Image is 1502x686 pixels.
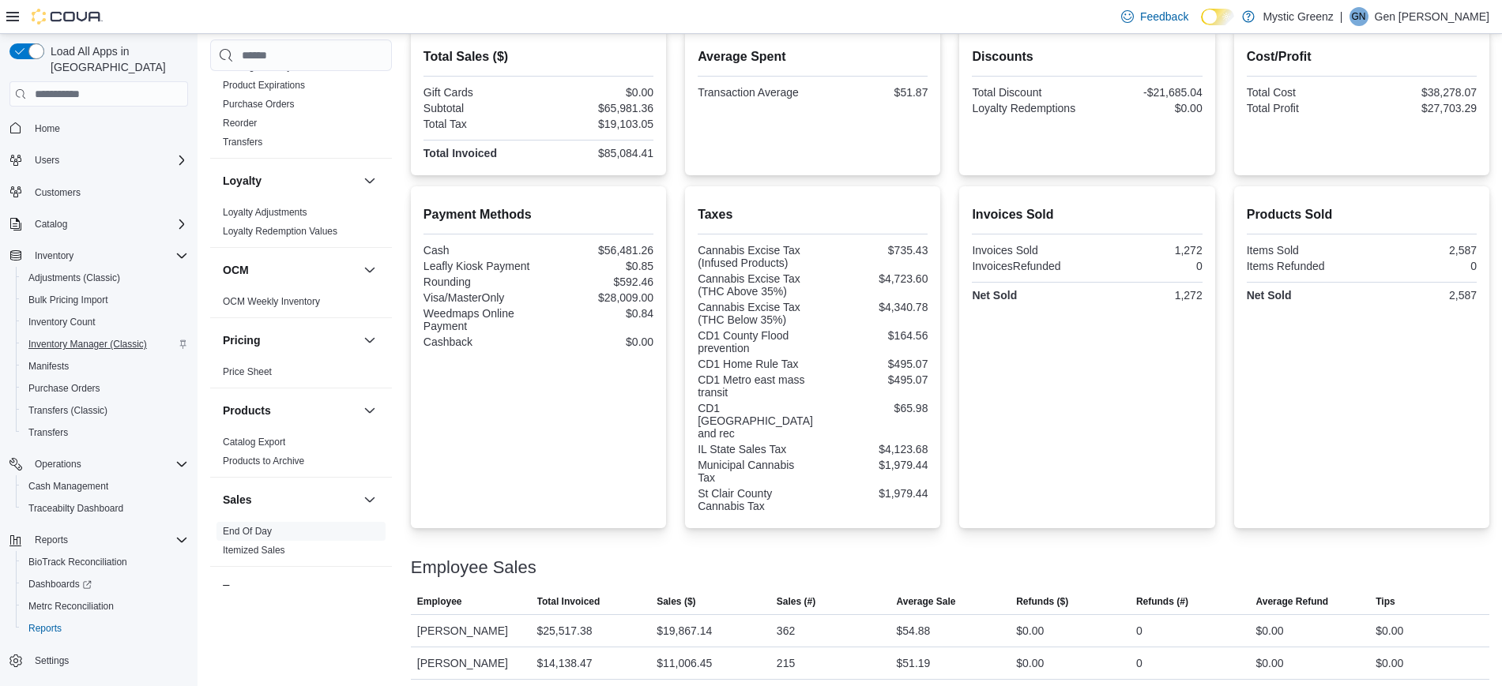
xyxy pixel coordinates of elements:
[22,619,68,638] a: Reports
[1340,7,1343,26] p: |
[22,553,134,572] a: BioTrack Reconciliation
[35,534,68,546] span: Reports
[223,581,254,597] h3: Taxes
[972,102,1084,114] div: Loyalty Redemptions
[223,526,272,537] a: End Of Day
[28,183,87,202] a: Customers
[541,86,653,99] div: $0.00
[3,529,194,551] button: Reports
[16,289,194,311] button: Bulk Pricing Import
[1256,595,1329,608] span: Average Refund
[698,487,810,512] div: St Clair County Cannabis Tax
[972,86,1084,99] div: Total Discount
[777,595,815,608] span: Sales (#)
[411,615,531,647] div: [PERSON_NAME]
[1247,289,1292,302] strong: Net Sold
[1352,7,1366,26] span: GN
[32,9,103,24] img: Cova
[35,654,69,667] span: Settings
[698,244,810,269] div: Cannabis Excise Tax (Infused Products)
[22,401,188,420] span: Transfers (Classic)
[22,268,188,287] span: Adjustments (Classic)
[3,149,194,171] button: Users
[897,654,931,673] div: $51.19
[28,455,188,474] span: Operations
[3,453,194,475] button: Operations
[223,79,305,92] span: Product Expirations
[223,173,357,189] button: Loyalty
[423,291,536,304] div: Visa/MasterOnly
[22,357,75,376] a: Manifests
[223,206,307,219] span: Loyalty Adjustments
[897,621,931,640] div: $54.88
[3,116,194,139] button: Home
[210,362,392,388] div: Pricing
[28,382,100,395] span: Purchase Orders
[28,530,74,549] button: Reports
[698,459,810,484] div: Municipal Cannabis Tax
[541,291,653,304] div: $28,009.00
[698,443,810,455] div: IL State Sales Tax
[28,480,108,493] span: Cash Management
[223,403,271,418] h3: Products
[1016,654,1044,673] div: $0.00
[223,365,272,378] span: Price Sheet
[22,477,115,496] a: Cash Management
[816,443,928,455] div: $4,123.68
[541,307,653,320] div: $0.84
[1365,86,1477,99] div: $38,278.07
[972,244,1084,257] div: Invoices Sold
[223,455,304,467] a: Products to Archive
[28,426,68,439] span: Transfers
[22,597,188,616] span: Metrc Reconciliation
[28,246,80,265] button: Inventory
[223,455,304,467] span: Products to Archive
[972,205,1202,224] h2: Invoices Sold
[223,118,257,129] a: Reorder
[16,399,194,422] button: Transfers (Classic)
[35,249,73,262] span: Inventory
[223,366,272,377] a: Price Sheet
[22,291,115,309] a: Bulk Pricing Import
[1365,260,1477,272] div: 0
[1247,260,1359,272] div: Items Refunded
[223,492,252,508] h3: Sales
[698,358,810,370] div: CD1 Home Rule Tax
[816,329,928,342] div: $164.56
[16,497,194,519] button: Traceabilty Dashboard
[1136,621,1142,640] div: 0
[423,47,653,66] h2: Total Sales ($)
[22,499,188,518] span: Traceabilty Dashboard
[1365,289,1477,302] div: 2,587
[1256,621,1284,640] div: $0.00
[423,118,536,130] div: Total Tax
[35,122,60,135] span: Home
[22,335,188,354] span: Inventory Manager (Classic)
[16,267,194,289] button: Adjustments (Classic)
[223,226,337,237] a: Loyalty Redemption Values
[28,578,92,590] span: Dashboards
[28,651,75,670] a: Settings
[28,118,188,137] span: Home
[698,402,813,440] div: CD1 [GEOGRAPHIC_DATA] and rec
[210,522,392,566] div: Sales
[22,597,120,616] a: Metrc Reconciliation
[777,621,795,640] div: 362
[223,332,357,348] button: Pricing
[816,272,928,285] div: $4,723.60
[223,525,272,538] span: End Of Day
[223,545,285,556] a: Itemized Sales
[777,654,795,673] div: 215
[1016,595,1068,608] span: Refunds ($)
[223,137,262,148] a: Transfers
[28,600,114,613] span: Metrc Reconciliation
[35,154,59,167] span: Users
[1376,595,1395,608] span: Tips
[698,47,928,66] h2: Average Spent
[423,336,536,348] div: Cashback
[1090,260,1203,272] div: 0
[210,292,392,317] div: OCM
[44,43,188,75] span: Load All Apps in [GEOGRAPHIC_DATA]
[1247,47,1477,66] h2: Cost/Profit
[35,186,81,199] span: Customers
